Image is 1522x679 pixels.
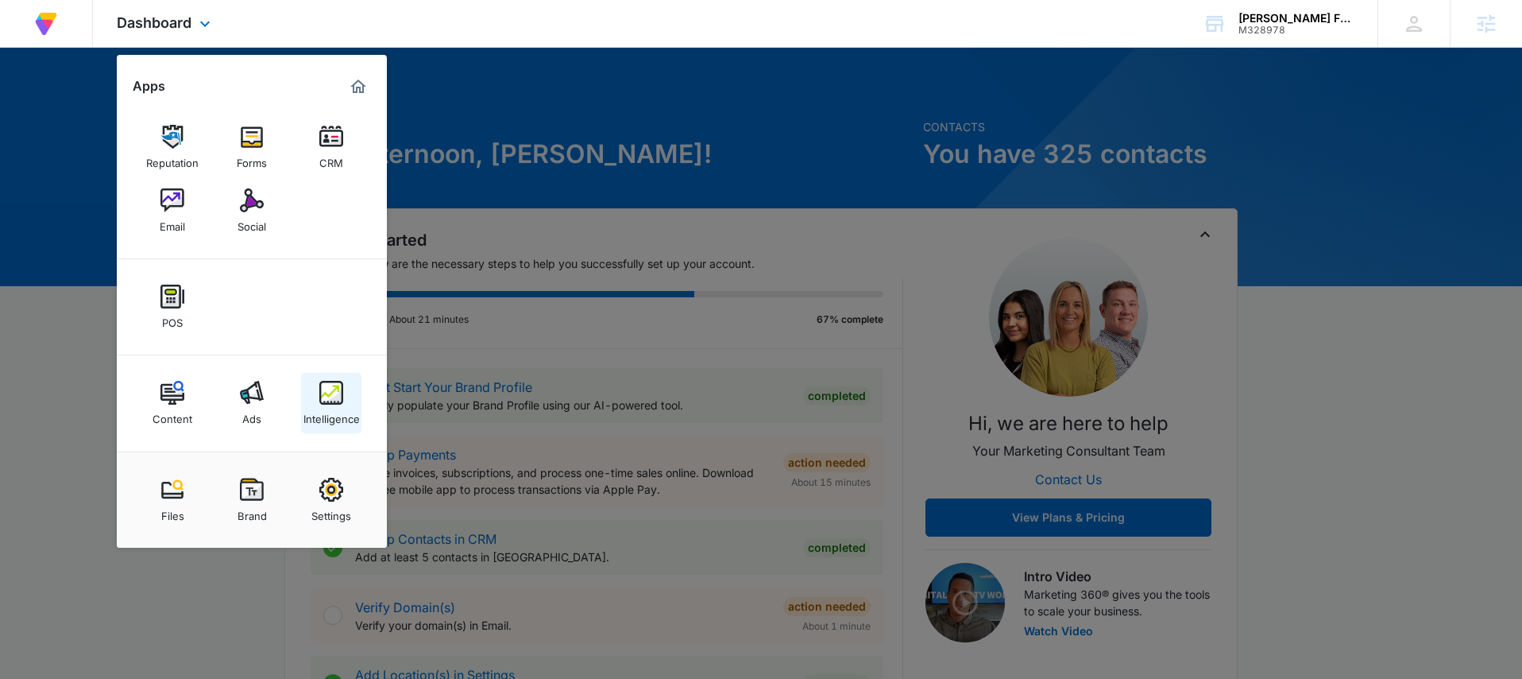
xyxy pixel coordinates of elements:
div: Reputation [146,149,199,169]
h2: Apps [133,79,165,94]
a: Content [142,373,203,433]
a: Marketing 360® Dashboard [346,74,371,99]
a: Forms [222,117,282,177]
a: Ads [222,373,282,433]
div: CRM [319,149,343,169]
div: Social [238,212,266,233]
a: CRM [301,117,361,177]
div: Settings [311,502,351,522]
a: Settings [301,470,361,530]
div: Email [160,212,185,233]
a: Files [142,470,203,530]
a: Intelligence [301,373,361,433]
img: Volusion [32,10,60,38]
span: Dashboard [117,14,191,31]
div: Brand [238,502,267,522]
div: Forms [237,149,267,169]
div: POS [162,308,183,329]
a: POS [142,277,203,337]
a: Email [142,180,203,241]
div: Content [153,405,192,425]
div: Files [161,502,184,522]
a: Brand [222,470,282,530]
a: Reputation [142,117,203,177]
a: Social [222,180,282,241]
div: account id [1238,25,1354,36]
div: Ads [242,405,261,425]
div: account name [1238,12,1354,25]
div: Intelligence [303,405,360,425]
